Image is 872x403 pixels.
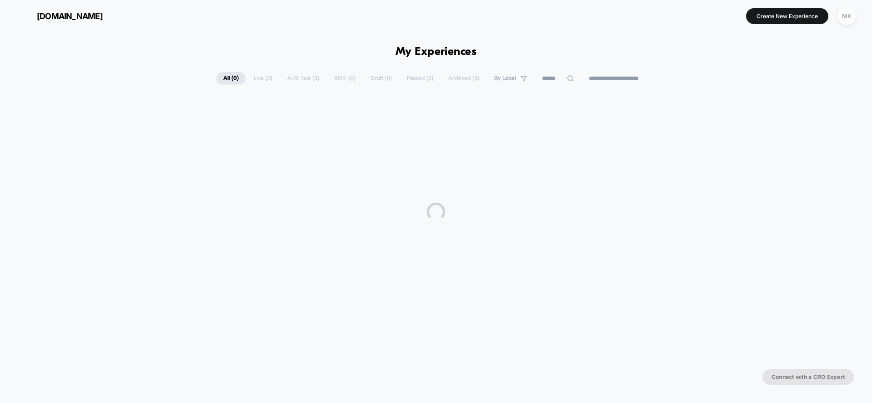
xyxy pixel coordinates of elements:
span: All ( 0 ) [216,72,246,85]
span: [DOMAIN_NAME] [37,11,103,21]
span: By Label [494,75,516,82]
div: MK [838,7,856,25]
button: Create New Experience [746,8,828,24]
h1: My Experiences [396,45,477,59]
button: Connect with a CRO Expert [762,369,854,385]
button: MK [835,7,858,25]
button: [DOMAIN_NAME] [14,9,105,23]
